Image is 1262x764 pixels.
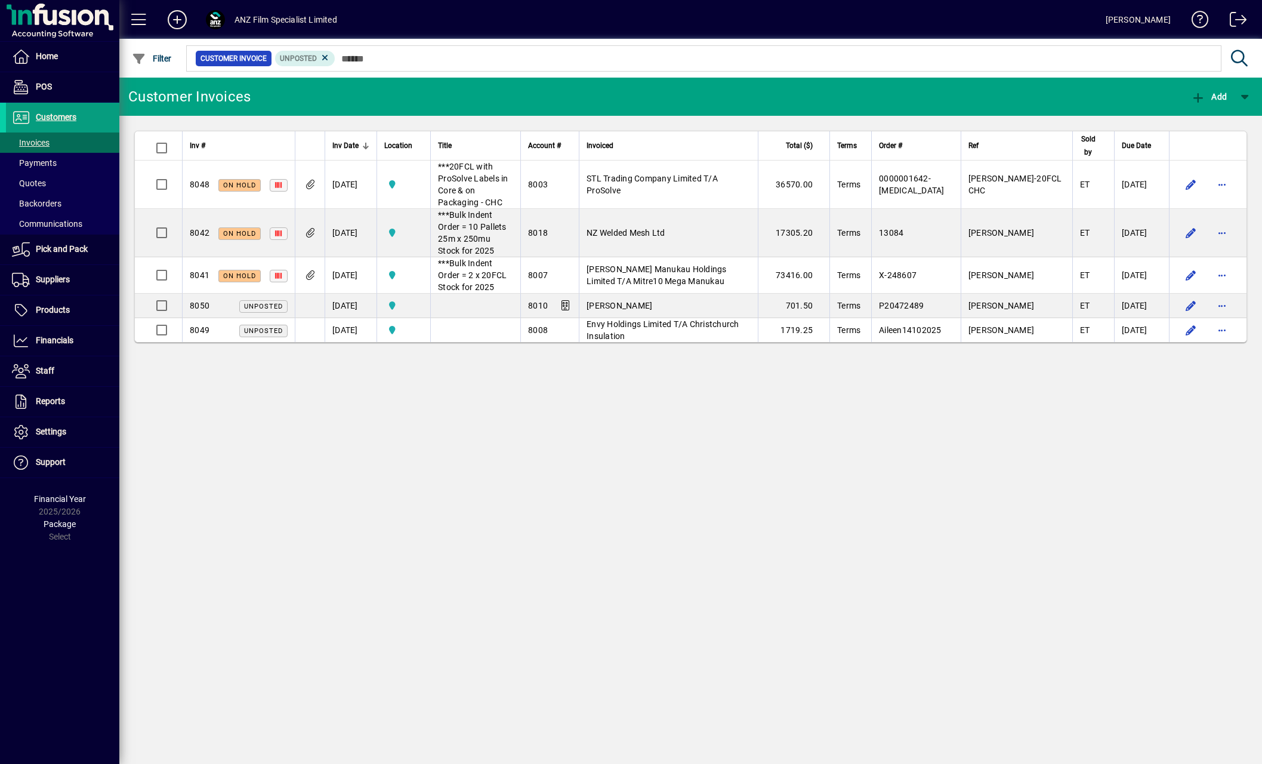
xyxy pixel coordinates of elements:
[1080,133,1096,159] span: Sold by
[766,139,823,152] div: Total ($)
[1212,296,1232,315] button: More options
[968,325,1034,335] span: [PERSON_NAME]
[879,228,903,238] span: 13084
[1080,270,1090,280] span: ET
[129,48,175,69] button: Filter
[528,228,548,238] span: 8018
[384,139,412,152] span: Location
[36,82,52,91] span: POS
[6,214,119,234] a: Communications
[1114,209,1169,257] td: [DATE]
[36,396,65,406] span: Reports
[1181,321,1201,340] button: Edit
[6,387,119,417] a: Reports
[1181,266,1201,285] button: Edit
[587,319,739,341] span: Envy Holdings Limited T/A Christchurch Insulation
[879,139,902,152] span: Order #
[528,325,548,335] span: 8008
[1080,228,1090,238] span: ET
[758,294,829,318] td: 701.50
[36,112,76,122] span: Customers
[438,139,452,152] span: Title
[1212,266,1232,285] button: More options
[196,9,234,30] button: Profile
[1191,92,1227,101] span: Add
[879,301,924,310] span: P20472489
[6,42,119,72] a: Home
[528,270,548,280] span: 8007
[44,519,76,529] span: Package
[1114,257,1169,294] td: [DATE]
[968,270,1034,280] span: [PERSON_NAME]
[879,325,942,335] span: Aileen14102025
[837,139,857,152] span: Terms
[587,174,718,195] span: STL Trading Company Limited T/A ProSolve
[1114,294,1169,318] td: [DATE]
[325,257,377,294] td: [DATE]
[12,158,57,168] span: Payments
[837,301,860,310] span: Terms
[1221,2,1247,41] a: Logout
[6,265,119,295] a: Suppliers
[968,228,1034,238] span: [PERSON_NAME]
[128,87,251,106] div: Customer Invoices
[837,325,860,335] span: Terms
[36,457,66,467] span: Support
[36,275,70,284] span: Suppliers
[36,244,88,254] span: Pick and Pack
[528,180,548,189] span: 8003
[384,178,423,191] span: AKL Warehouse
[12,219,82,229] span: Communications
[36,305,70,315] span: Products
[384,269,423,282] span: AKL Warehouse
[384,139,423,152] div: Location
[786,139,813,152] span: Total ($)
[438,258,507,292] span: ***Bulk Indent Order = 2 x 20FCL Stock for 2025
[36,335,73,345] span: Financials
[36,366,54,375] span: Staff
[968,301,1034,310] span: [PERSON_NAME]
[1181,175,1201,194] button: Edit
[587,301,652,310] span: [PERSON_NAME]
[1080,180,1090,189] span: ET
[244,303,283,310] span: Unposted
[587,139,751,152] div: Invoiced
[1080,325,1090,335] span: ET
[758,257,829,294] td: 73416.00
[190,325,209,335] span: 8049
[275,51,335,66] mat-chip: Customer Invoice Status: Unposted
[12,199,61,208] span: Backorders
[1181,296,1201,315] button: Edit
[879,139,954,152] div: Order #
[190,139,288,152] div: Inv #
[758,161,829,209] td: 36570.00
[384,324,423,337] span: AKL Warehouse
[325,318,377,342] td: [DATE]
[158,9,196,30] button: Add
[280,54,317,63] span: Unposted
[6,173,119,193] a: Quotes
[190,301,209,310] span: 8050
[190,270,209,280] span: 8041
[325,209,377,257] td: [DATE]
[1183,2,1209,41] a: Knowledge Base
[528,301,548,310] span: 8010
[332,139,369,152] div: Inv Date
[34,494,86,504] span: Financial Year
[36,51,58,61] span: Home
[132,54,172,63] span: Filter
[12,138,50,147] span: Invoices
[1188,86,1230,107] button: Add
[438,162,508,207] span: ***20FCL with ProSolve Labels in Core & on Packaging - CHC
[332,139,359,152] span: Inv Date
[325,161,377,209] td: [DATE]
[438,139,513,152] div: Title
[1212,321,1232,340] button: More options
[6,193,119,214] a: Backorders
[1114,318,1169,342] td: [DATE]
[1106,10,1171,29] div: [PERSON_NAME]
[325,294,377,318] td: [DATE]
[528,139,561,152] span: Account #
[190,180,209,189] span: 8048
[837,180,860,189] span: Terms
